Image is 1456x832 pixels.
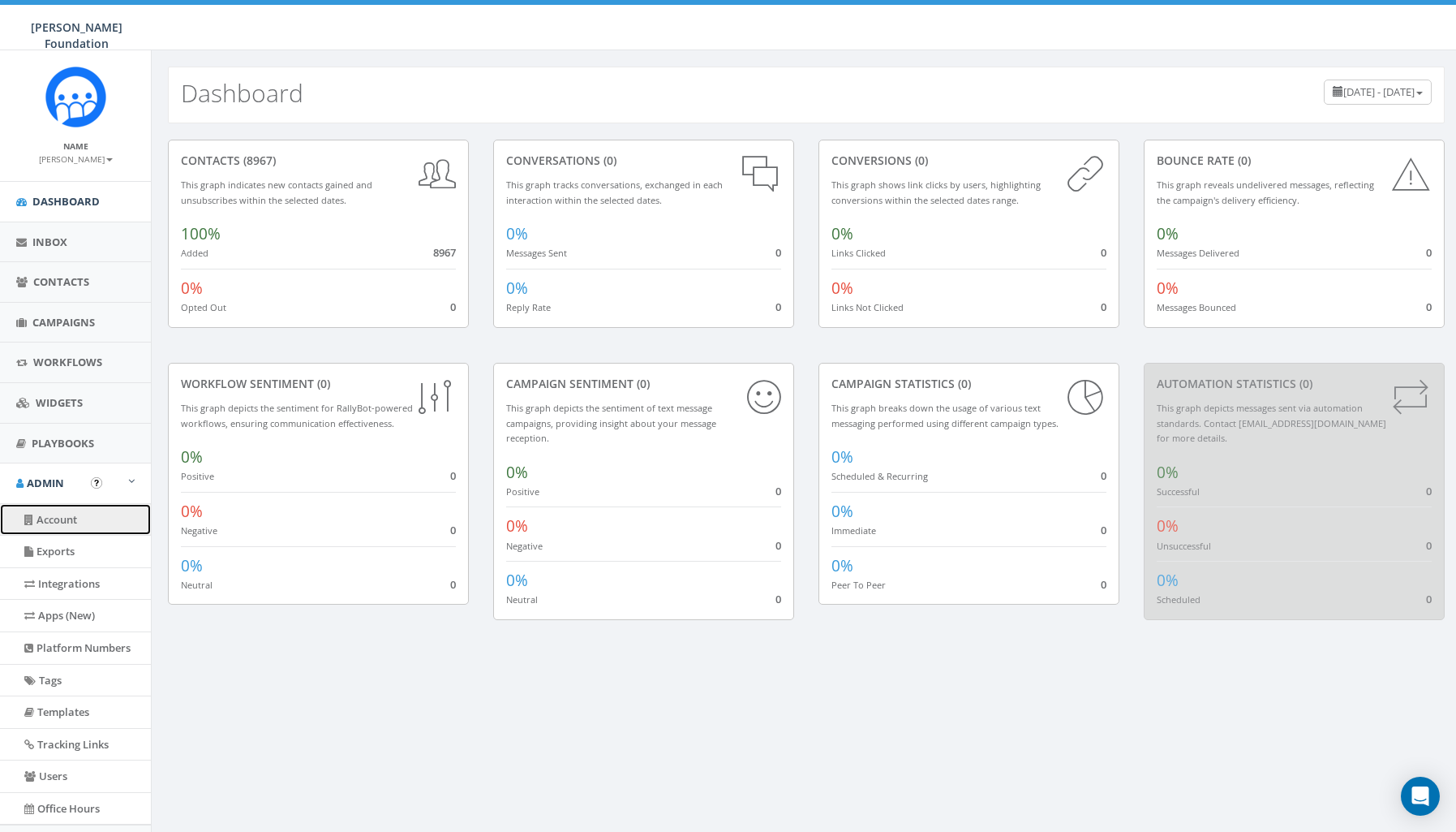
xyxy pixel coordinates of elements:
[775,592,781,606] span: 0
[831,402,1059,429] small: This graph breaks down the usage of various text messaging performed using different campaign types.
[506,462,528,483] span: 0%
[506,376,781,392] div: Campaign Sentiment
[1157,402,1386,444] small: This graph depicts messages sent via automation standards. Contact [EMAIL_ADDRESS][DOMAIN_NAME] f...
[181,247,208,259] small: Added
[831,153,1106,169] div: conversions
[181,470,214,482] small: Positive
[27,476,64,490] span: Admin
[181,524,217,537] small: Negative
[1296,376,1312,391] span: (0)
[181,223,221,244] span: 100%
[912,153,928,168] span: (0)
[1157,179,1374,206] small: This graph reveals undelivered messages, reflecting the campaign's delivery efficiency.
[32,436,94,450] span: Playbooks
[506,485,539,498] small: Positive
[1157,301,1236,313] small: Messages Bounced
[506,153,781,169] div: conversations
[1157,223,1179,244] span: 0%
[775,538,781,553] span: 0
[1426,245,1432,260] span: 0
[634,376,650,391] span: (0)
[181,301,226,313] small: Opted Out
[506,247,567,259] small: Messages Sent
[1426,538,1432,553] span: 0
[1401,777,1440,816] div: Open Intercom Messenger
[506,179,723,206] small: This graph tracks conversations, exchanged in each interaction within the selected dates.
[181,80,303,106] h2: Dashboard
[63,140,88,152] small: Name
[450,468,456,483] span: 0
[831,446,853,468] span: 0%
[1426,592,1432,606] span: 0
[506,515,528,537] span: 0%
[31,19,122,51] span: [PERSON_NAME] Foundation
[181,153,456,169] div: contacts
[831,179,1041,206] small: This graph shows link clicks by users, highlighting conversions within the selected dates range.
[831,470,928,482] small: Scheduled & Recurring
[831,301,904,313] small: Links Not Clicked
[506,301,551,313] small: Reply Rate
[506,570,528,591] span: 0%
[775,484,781,498] span: 0
[1157,278,1179,299] span: 0%
[33,355,102,369] span: Workflows
[1157,540,1211,552] small: Unsuccessful
[775,300,781,314] span: 0
[1101,300,1106,314] span: 0
[36,395,83,410] span: Widgets
[831,376,1106,392] div: Campaign Statistics
[1426,484,1432,498] span: 0
[955,376,971,391] span: (0)
[1101,577,1106,592] span: 0
[314,376,330,391] span: (0)
[831,501,853,522] span: 0%
[32,194,100,209] span: Dashboard
[1157,376,1432,392] div: Automation Statistics
[181,402,413,429] small: This graph depicts the sentiment for RallyBot-powered workflows, ensuring communication effective...
[33,274,89,289] span: Contacts
[433,245,456,260] span: 8967
[1157,485,1200,498] small: Successful
[831,555,853,576] span: 0%
[1157,515,1179,537] span: 0%
[240,153,276,168] span: (8967)
[39,153,113,165] small: [PERSON_NAME]
[1343,84,1415,99] span: [DATE] - [DATE]
[1235,153,1251,168] span: (0)
[39,151,113,166] a: [PERSON_NAME]
[1157,247,1239,259] small: Messages Delivered
[1101,468,1106,483] span: 0
[45,67,106,127] img: Rally_Corp_Icon.png
[32,235,67,249] span: Inbox
[1157,153,1432,169] div: Bounce Rate
[831,247,886,259] small: Links Clicked
[181,555,203,576] span: 0%
[506,593,538,606] small: Neutral
[506,278,528,299] span: 0%
[831,579,886,591] small: Peer To Peer
[91,477,102,489] button: Open In-App Guide
[831,223,853,244] span: 0%
[1101,523,1106,537] span: 0
[181,579,213,591] small: Neutral
[831,524,876,537] small: Immediate
[450,523,456,537] span: 0
[506,540,543,552] small: Negative
[181,278,203,299] span: 0%
[831,278,853,299] span: 0%
[1157,570,1179,591] span: 0%
[450,300,456,314] span: 0
[600,153,616,168] span: (0)
[181,376,456,392] div: Workflow Sentiment
[506,402,716,444] small: This graph depicts the sentiment of text message campaigns, providing insight about your message ...
[1157,462,1179,483] span: 0%
[181,446,203,468] span: 0%
[181,501,203,522] span: 0%
[506,223,528,244] span: 0%
[1426,300,1432,314] span: 0
[450,577,456,592] span: 0
[1157,593,1200,606] small: Scheduled
[1101,245,1106,260] span: 0
[775,245,781,260] span: 0
[32,315,95,330] span: Campaigns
